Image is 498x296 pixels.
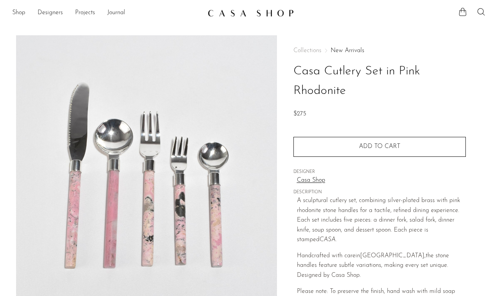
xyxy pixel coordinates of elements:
[293,169,466,176] span: DESIGNER
[297,176,466,186] a: Casa Shop
[12,8,25,18] a: Shop
[331,48,364,54] a: New Arrivals
[319,237,337,243] em: CASA.
[293,189,466,196] span: DESCRIPTION
[12,7,201,20] ul: NEW HEADER MENU
[75,8,95,18] a: Projects
[301,272,361,278] span: esigned by Casa Shop.
[293,48,466,54] nav: Breadcrumbs
[38,8,63,18] a: Designers
[359,143,400,150] span: Add to cart
[293,137,466,157] button: Add to cart
[293,111,306,117] span: $275
[360,253,426,259] span: [GEOGRAPHIC_DATA],
[355,253,360,259] span: in
[12,7,201,20] nav: Desktop navigation
[297,251,466,281] p: Handcrafted with care the stone handles feature subtle variations, making every set unique. D
[293,62,466,101] h1: Casa Cutlery Set in Pink Rhodonite
[293,48,321,54] span: Collections
[297,196,466,245] p: A sculptural cutlery set, combining silver-plated brass with pink rhodonite stone handles for a t...
[107,8,125,18] a: Journal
